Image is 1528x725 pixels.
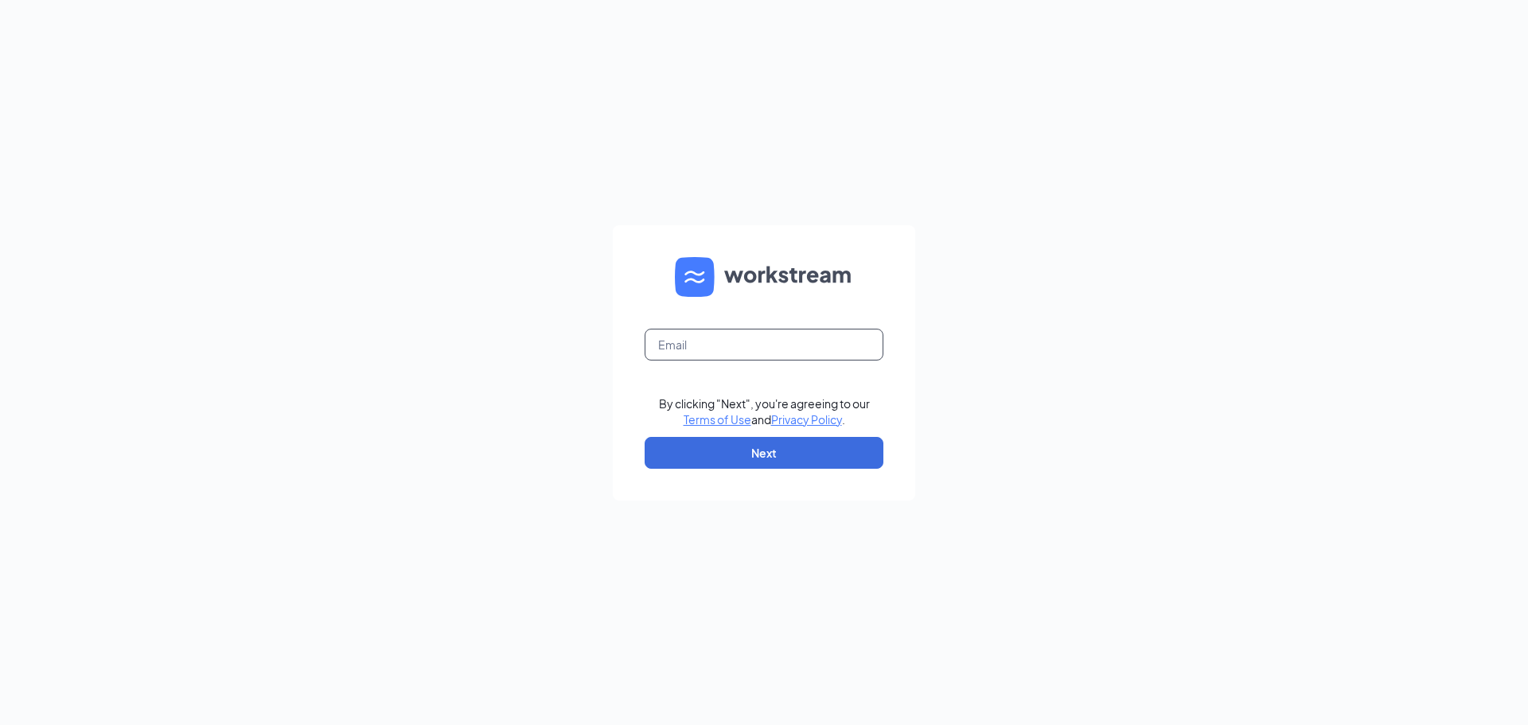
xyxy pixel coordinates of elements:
[645,329,883,361] input: Email
[771,412,842,427] a: Privacy Policy
[659,396,870,427] div: By clicking "Next", you're agreeing to our and .
[684,412,751,427] a: Terms of Use
[645,437,883,469] button: Next
[675,257,853,297] img: WS logo and Workstream text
